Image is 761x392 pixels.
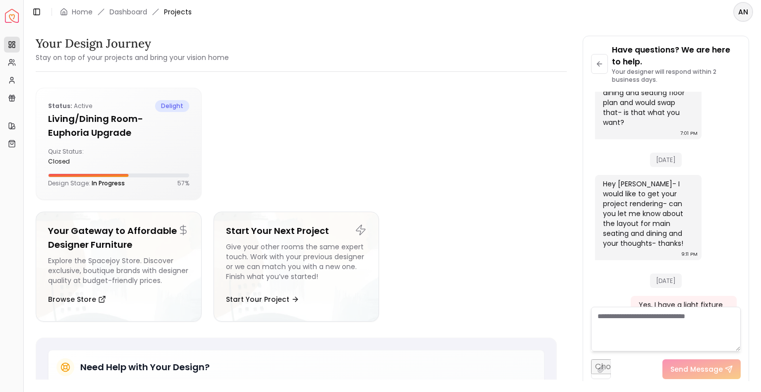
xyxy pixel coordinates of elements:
[226,289,299,309] button: Start Your Project
[48,256,189,285] div: Explore the Spacejoy Store. Discover exclusive, boutique brands with designer quality at budget-f...
[48,100,92,112] p: active
[36,53,229,62] small: Stay on top of your projects and bring your vision home
[109,7,147,17] a: Dashboard
[5,9,19,23] a: Spacejoy
[226,242,367,285] div: Give your other rooms the same expert touch. Work with your previous designer or we can match you...
[214,212,380,322] a: Start Your Next ProjectGive your other rooms the same expert touch. Work with your previous desig...
[72,7,93,17] a: Home
[164,7,192,17] span: Projects
[36,36,229,52] h3: Your Design Journey
[5,9,19,23] img: Spacejoy Logo
[650,274,682,288] span: [DATE]
[612,44,741,68] p: Have questions? We are here to help.
[639,300,727,330] div: Yes, I have a light fixture for a dining area right behind the island
[733,2,753,22] button: AN
[612,68,741,84] p: Your designer will respond within 2 business days.
[60,7,192,17] nav: breadcrumb
[48,158,114,166] div: closed
[36,212,202,322] a: Your Gateway to Affordable Designer FurnitureExplore the Spacejoy Store. Discover exclusive, bout...
[48,179,125,187] p: Design Stage:
[603,179,692,248] div: Hey [PERSON_NAME]- I would like to get your project rendering- can you let me know about the layo...
[650,153,682,167] span: [DATE]
[92,179,125,187] span: In Progress
[177,179,189,187] p: 57 %
[681,249,698,259] div: 9:11 PM
[48,148,114,166] div: Quiz Status:
[680,128,698,138] div: 7:01 PM
[226,224,367,238] h5: Start Your Next Project
[48,289,106,309] button: Browse Store
[48,112,189,140] h5: Living/Dining Room- Euphoria Upgrade
[48,102,72,110] b: Status:
[734,3,752,21] span: AN
[80,360,210,374] h5: Need Help with Your Design?
[48,224,189,252] h5: Your Gateway to Affordable Designer Furniture
[155,100,189,112] span: delight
